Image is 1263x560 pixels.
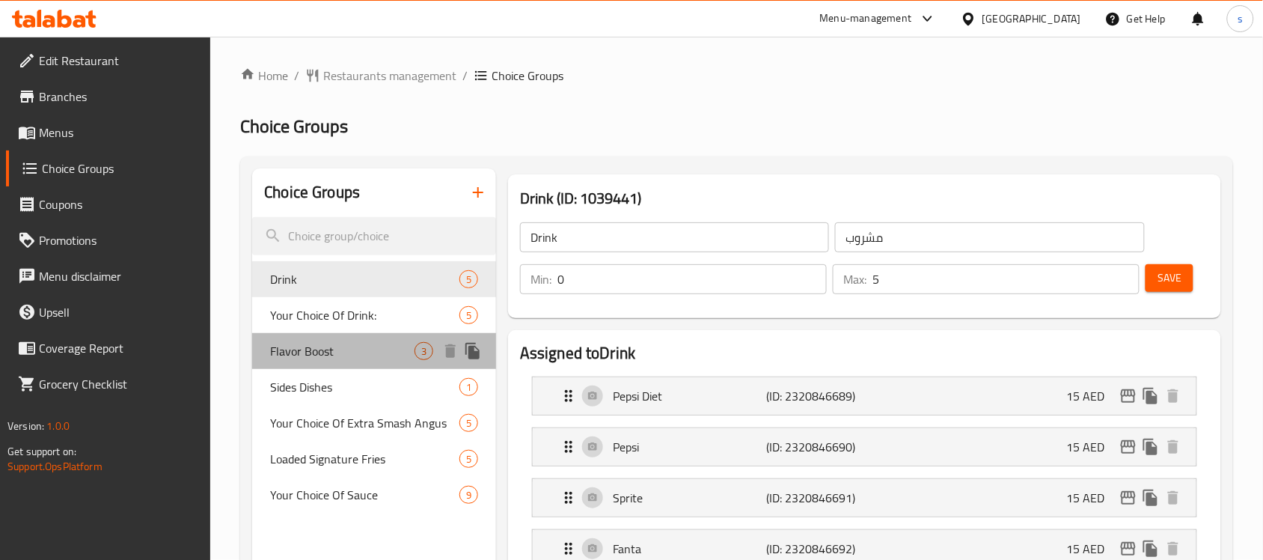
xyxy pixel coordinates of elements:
a: Coverage Report [6,330,211,366]
div: Choices [459,450,478,468]
button: edit [1117,385,1140,407]
span: Sides Dishes [270,378,459,396]
a: Menus [6,115,211,150]
span: 3 [415,344,432,359]
span: Branches [39,88,199,106]
h3: Drink (ID: 1039441) [520,186,1209,210]
span: Upsell [39,303,199,321]
p: Max: [843,270,866,288]
button: edit [1117,538,1140,560]
button: Save [1146,264,1193,292]
div: Your Choice Of Extra Smash Angus5 [252,405,496,441]
span: Get support on: [7,442,76,461]
span: s [1238,10,1243,27]
div: [GEOGRAPHIC_DATA] [982,10,1081,27]
span: Coverage Report [39,339,199,357]
p: Min: [530,270,551,288]
a: Grocery Checklist [6,366,211,402]
button: delete [1162,538,1184,560]
span: 5 [460,416,477,430]
span: 5 [460,273,477,287]
div: Flavor Boost3deleteduplicate [252,333,496,369]
span: 5 [460,308,477,323]
button: edit [1117,487,1140,509]
span: 9 [460,488,477,502]
button: delete [1162,487,1184,509]
a: Promotions [6,222,211,258]
span: Loaded Signature Fries [270,450,459,468]
span: Choice Groups [240,109,348,143]
nav: breadcrumb [240,67,1233,85]
a: Coupons [6,186,211,222]
button: duplicate [1140,436,1162,458]
span: Flavor Boost [270,342,415,360]
input: search [252,217,496,255]
span: Your Choice Of Drink: [270,306,459,324]
p: 15 AED [1067,438,1117,456]
span: Save [1158,269,1181,287]
p: Pepsi Diet [613,387,766,405]
p: (ID: 2320846691) [766,489,869,507]
span: Drink [270,270,459,288]
span: Menu disclaimer [39,267,199,285]
div: Loaded Signature Fries5 [252,441,496,477]
span: 1 [460,380,477,395]
button: delete [1162,385,1184,407]
p: Fanta [613,540,766,558]
p: 15 AED [1067,489,1117,507]
div: Choices [459,378,478,396]
span: Menus [39,124,199,141]
p: Sprite [613,489,766,507]
span: Promotions [39,231,199,249]
div: Menu-management [820,10,912,28]
div: Drink5 [252,261,496,297]
span: Your Choice Of Extra Smash Angus [270,414,459,432]
div: Choices [459,414,478,432]
div: Your Choice Of Sauce9 [252,477,496,513]
span: Version: [7,416,44,436]
button: duplicate [1140,487,1162,509]
div: Expand [533,428,1196,466]
div: Choices [459,306,478,324]
a: Choice Groups [6,150,211,186]
div: Expand [533,479,1196,517]
p: (ID: 2320846690) [766,438,869,456]
a: Support.OpsPlatform [7,457,103,476]
button: delete [439,340,462,362]
li: / [294,67,299,85]
div: Expand [533,377,1196,415]
button: duplicate [462,340,484,362]
span: 5 [460,452,477,466]
span: Restaurants management [323,67,456,85]
button: duplicate [1140,538,1162,560]
div: Choices [459,270,478,288]
span: 1.0.0 [46,416,70,436]
h2: Choice Groups [264,181,360,204]
button: edit [1117,436,1140,458]
a: Upsell [6,294,211,330]
a: Branches [6,79,211,115]
button: delete [1162,436,1184,458]
a: Edit Restaurant [6,43,211,79]
p: (ID: 2320846692) [766,540,869,558]
a: Home [240,67,288,85]
span: Choice Groups [42,159,199,177]
div: Choices [415,342,433,360]
span: Coupons [39,195,199,213]
a: Restaurants management [305,67,456,85]
a: Menu disclaimer [6,258,211,294]
span: Grocery Checklist [39,375,199,393]
div: Choices [459,486,478,504]
div: Sides Dishes1 [252,369,496,405]
span: Choice Groups [492,67,563,85]
p: 15 AED [1067,540,1117,558]
span: Edit Restaurant [39,52,199,70]
li: / [462,67,468,85]
li: Expand [520,371,1209,421]
li: Expand [520,421,1209,472]
li: Expand [520,472,1209,523]
div: Your Choice Of Drink:5 [252,297,496,333]
p: Pepsi [613,438,766,456]
button: duplicate [1140,385,1162,407]
p: (ID: 2320846689) [766,387,869,405]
